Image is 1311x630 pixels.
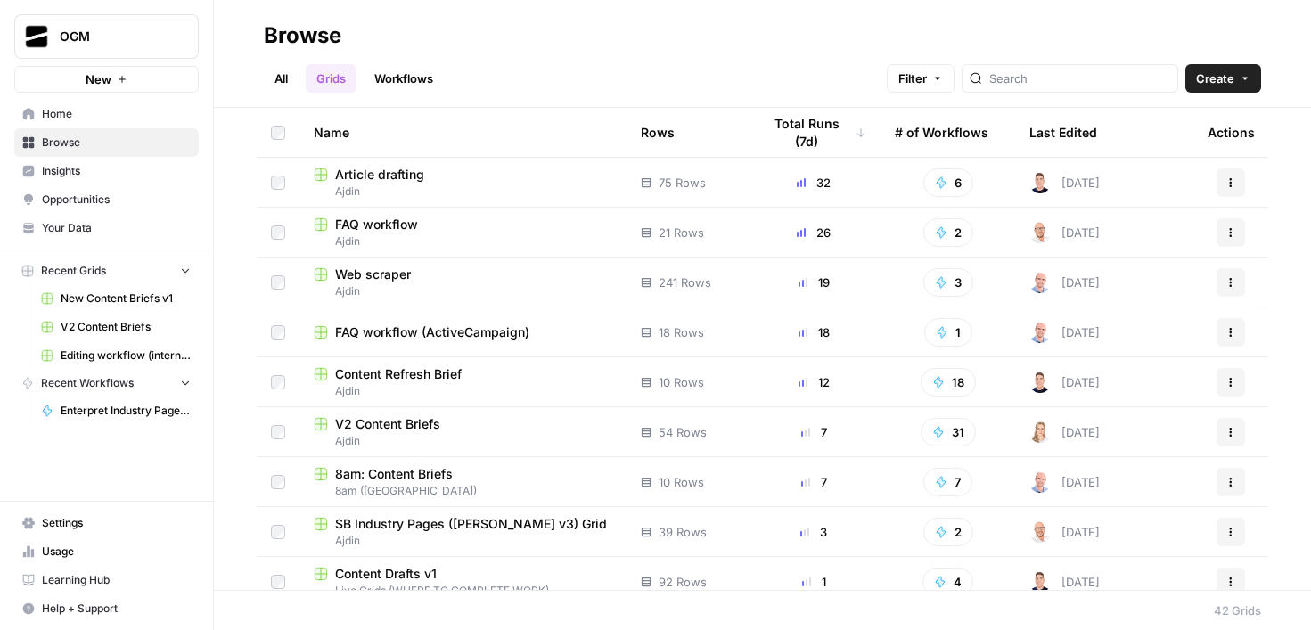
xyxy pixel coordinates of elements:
[335,365,462,383] span: Content Refresh Brief
[1029,421,1051,443] img: wewu8ukn9mv8ud6xwhkaea9uhsr0
[761,523,866,541] div: 3
[42,163,191,179] span: Insights
[924,318,972,347] button: 1
[41,263,106,279] span: Recent Grids
[14,537,199,566] a: Usage
[20,20,53,53] img: OGM Logo
[761,224,866,241] div: 26
[1029,272,1100,293] div: [DATE]
[761,573,866,591] div: 1
[314,108,612,157] div: Name
[61,290,191,307] span: New Content Briefs v1
[314,233,612,250] span: Ajdin
[314,515,612,549] a: SB Industry Pages ([PERSON_NAME] v3) GridAjdin
[1029,108,1097,157] div: Last Edited
[659,174,706,192] span: 75 Rows
[1029,172,1051,193] img: kzka4djjulup9f2j0y3tq81fdk6a
[33,397,199,425] a: Enterpret Industry Pages ([PERSON_NAME])
[1185,64,1261,93] button: Create
[1029,471,1100,493] div: [DATE]
[659,523,707,541] span: 39 Rows
[14,66,199,93] button: New
[335,166,424,184] span: Article drafting
[314,283,612,299] span: Ajdin
[41,375,134,391] span: Recent Workflows
[335,216,418,233] span: FAQ workflow
[1029,571,1100,593] div: [DATE]
[33,313,199,341] a: V2 Content Briefs
[1029,322,1051,343] img: 4tx75zylyv1pt3lh6v9ok7bbf875
[641,108,675,157] div: Rows
[42,544,191,560] span: Usage
[659,373,704,391] span: 10 Rows
[1029,471,1051,493] img: 4tx75zylyv1pt3lh6v9ok7bbf875
[1208,108,1255,157] div: Actions
[14,214,199,242] a: Your Data
[42,572,191,588] span: Learning Hub
[42,220,191,236] span: Your Data
[14,185,199,214] a: Opportunities
[264,64,299,93] a: All
[314,383,612,399] span: Ajdin
[42,135,191,151] span: Browse
[1029,272,1051,293] img: 4tx75zylyv1pt3lh6v9ok7bbf875
[335,323,529,341] span: FAQ workflow (ActiveCampaign)
[61,319,191,335] span: V2 Content Briefs
[761,108,866,157] div: Total Runs (7d)
[314,465,612,499] a: 8am: Content Briefs8am ([GEOGRAPHIC_DATA])
[314,483,612,499] span: 8am ([GEOGRAPHIC_DATA])
[1029,521,1051,543] img: 188iwuyvzfh3ydj1fgy9ywkpn8q3
[14,258,199,284] button: Recent Grids
[335,515,607,533] span: SB Industry Pages ([PERSON_NAME] v3) Grid
[761,373,866,391] div: 12
[33,284,199,313] a: New Content Briefs v1
[335,565,437,583] span: Content Drafts v1
[264,21,341,50] div: Browse
[14,509,199,537] a: Settings
[1029,222,1051,243] img: 188iwuyvzfh3ydj1fgy9ywkpn8q3
[42,106,191,122] span: Home
[1214,601,1261,619] div: 42 Grids
[314,184,612,200] span: Ajdin
[61,403,191,419] span: Enterpret Industry Pages ([PERSON_NAME])
[14,157,199,185] a: Insights
[1029,372,1100,393] div: [DATE]
[1029,521,1100,543] div: [DATE]
[887,64,955,93] button: Filter
[364,64,444,93] a: Workflows
[761,274,866,291] div: 19
[306,64,356,93] a: Grids
[659,573,707,591] span: 92 Rows
[659,423,707,441] span: 54 Rows
[42,192,191,208] span: Opportunities
[14,14,199,59] button: Workspace: OGM
[1029,222,1100,243] div: [DATE]
[86,70,111,88] span: New
[923,468,972,496] button: 7
[314,433,612,449] span: Ajdin
[659,473,704,491] span: 10 Rows
[989,70,1170,87] input: Search
[1029,571,1051,593] img: kzka4djjulup9f2j0y3tq81fdk6a
[335,465,453,483] span: 8am: Content Briefs
[14,594,199,623] button: Help + Support
[761,423,866,441] div: 7
[761,473,866,491] div: 7
[314,323,612,341] a: FAQ workflow (ActiveCampaign)
[60,28,168,45] span: OGM
[335,266,411,283] span: Web scraper
[1196,70,1234,87] span: Create
[14,370,199,397] button: Recent Workflows
[42,515,191,531] span: Settings
[314,565,612,599] a: Content Drafts v1Live Grids (WHERE TO COMPLETE WORK)
[761,174,866,192] div: 32
[314,216,612,250] a: FAQ workflowAjdin
[1029,172,1100,193] div: [DATE]
[14,566,199,594] a: Learning Hub
[659,323,704,341] span: 18 Rows
[923,518,973,546] button: 2
[314,166,612,200] a: Article draftingAjdin
[33,341,199,370] a: Editing workflow (internal use)
[61,348,191,364] span: Editing workflow (internal use)
[314,365,612,399] a: Content Refresh BriefAjdin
